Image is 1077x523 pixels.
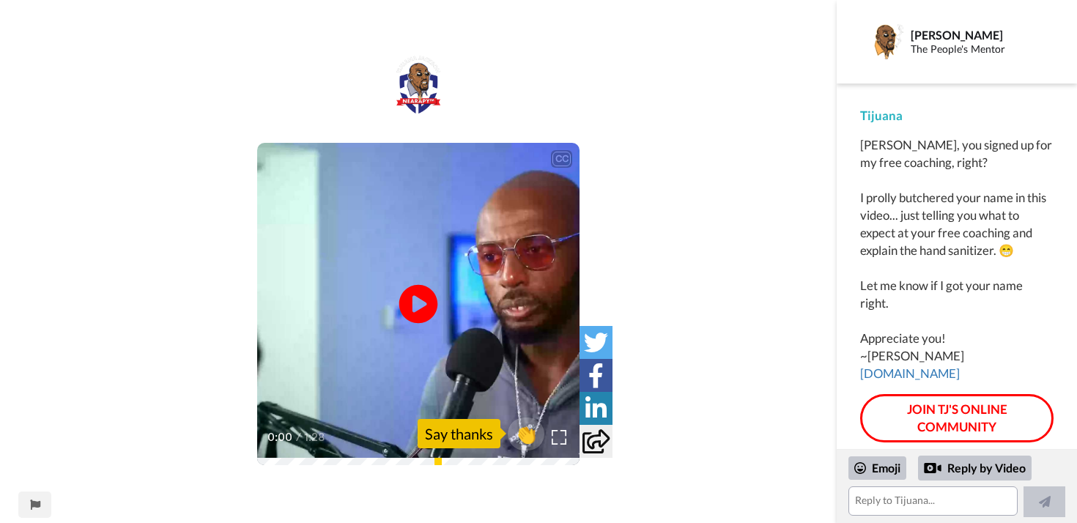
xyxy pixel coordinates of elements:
a: [DOMAIN_NAME] [860,366,960,381]
img: Full screen [552,430,566,445]
img: Profile Image [868,24,903,59]
div: Reply by Video [918,456,1032,481]
span: / [296,429,301,446]
div: Reply by Video [924,459,941,477]
div: [PERSON_NAME] [911,28,1053,42]
div: [PERSON_NAME], you signed up for my free coaching, right? I prolly butchered your name in this vi... [860,136,1054,382]
img: 032164c9-b1d7-4a75-bd10-d1b11b7cb1ee [389,55,448,114]
div: Tijuana [860,107,1054,125]
div: Say thanks [418,419,500,448]
span: 0:00 [267,429,293,446]
a: JOIN TJ'S ONLINE COMMUNITY [860,394,1054,443]
span: 👏 [508,422,544,445]
span: 1:28 [304,429,330,446]
div: The People's Mentor [911,43,1053,56]
div: CC [552,152,571,166]
button: 👏 [508,418,544,450]
div: Emoji [848,456,906,480]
